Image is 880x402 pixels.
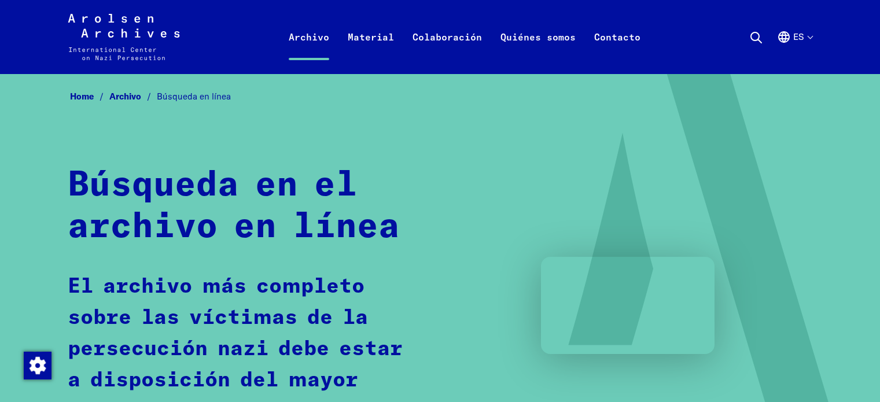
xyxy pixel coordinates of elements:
[491,28,585,74] a: Quiénes somos
[338,28,403,74] a: Material
[68,168,400,245] strong: Búsqueda en el archivo en línea
[109,91,157,102] a: Archivo
[68,88,813,106] nav: Breadcrumb
[70,91,109,102] a: Home
[24,352,51,379] img: Modificar el consentimiento
[157,91,231,102] span: Búsqueda en línea
[279,14,650,60] nav: Principal
[585,28,650,74] a: Contacto
[403,28,491,74] a: Colaboración
[23,351,51,379] div: Modificar el consentimiento
[777,30,812,72] button: Español, selección de idioma
[279,28,338,74] a: Archivo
